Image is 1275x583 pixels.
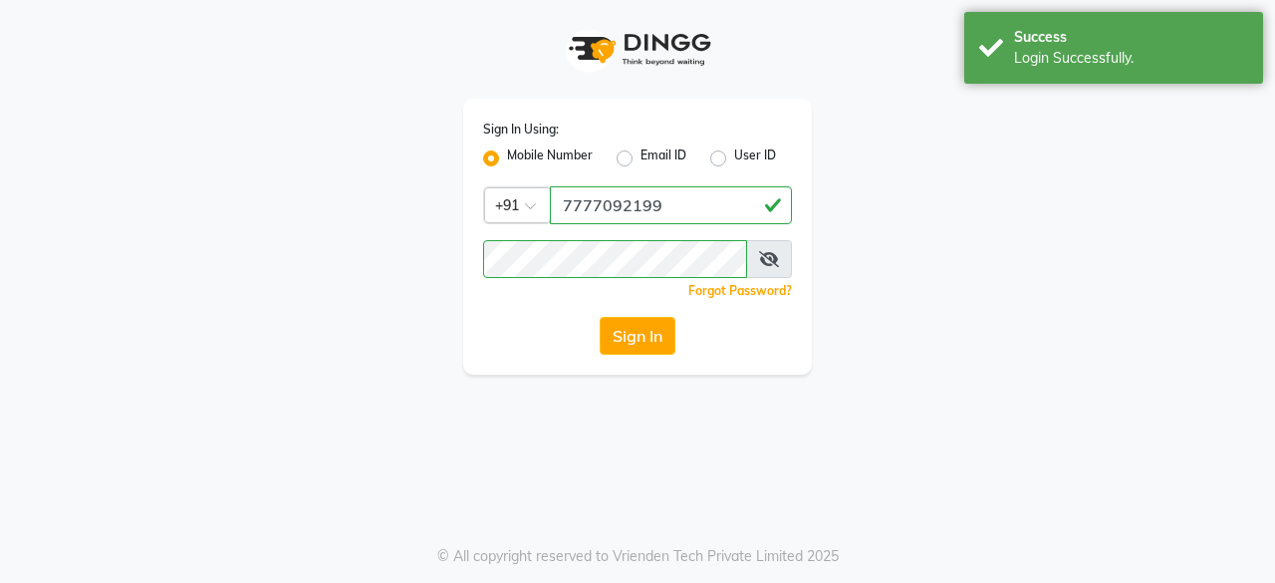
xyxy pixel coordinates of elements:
label: Email ID [640,146,686,170]
input: Username [483,240,747,278]
div: Success [1014,27,1248,48]
label: Sign In Using: [483,121,559,139]
a: Forgot Password? [688,283,792,298]
button: Sign In [600,317,675,355]
div: Login Successfully. [1014,48,1248,69]
label: User ID [734,146,776,170]
input: Username [550,186,792,224]
label: Mobile Number [507,146,593,170]
img: logo1.svg [558,20,717,79]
